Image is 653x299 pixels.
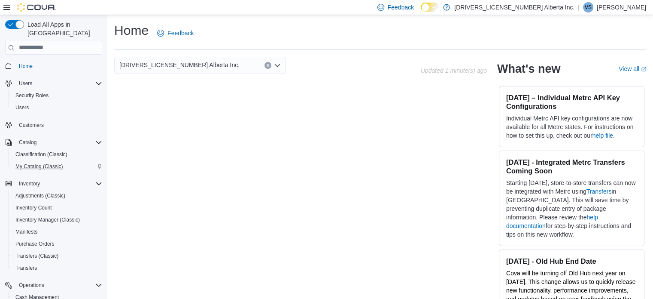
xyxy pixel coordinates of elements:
[15,78,36,89] button: Users
[2,178,106,190] button: Inventory
[597,2,646,12] p: [PERSON_NAME]
[12,149,102,160] span: Classification (Classic)
[12,239,58,249] a: Purchase Orders
[15,280,102,290] span: Operations
[114,22,149,39] h1: Home
[586,188,612,195] a: Transfers
[17,3,56,12] img: Cova
[15,61,36,71] a: Home
[15,120,47,130] a: Customers
[12,263,102,273] span: Transfers
[12,239,102,249] span: Purchase Orders
[12,161,67,172] a: My Catalog (Classic)
[15,216,80,223] span: Inventory Manager (Classic)
[619,65,646,72] a: View allExternal link
[2,60,106,72] button: Home
[15,192,65,199] span: Adjustments (Classic)
[15,78,102,89] span: Users
[19,80,32,87] span: Users
[15,104,29,111] span: Users
[15,240,55,247] span: Purchase Orders
[12,203,102,213] span: Inventory Count
[12,251,62,261] a: Transfers (Classic)
[15,280,48,290] button: Operations
[9,102,106,114] button: Users
[9,160,106,173] button: My Catalog (Classic)
[12,149,71,160] a: Classification (Classic)
[421,3,439,12] input: Dark Mode
[15,228,37,235] span: Manifests
[19,63,33,70] span: Home
[421,67,487,74] p: Updated 1 minute(s) ago
[15,92,49,99] span: Security Roles
[19,282,44,289] span: Operations
[12,227,41,237] a: Manifests
[15,253,58,259] span: Transfers (Classic)
[15,204,52,211] span: Inventory Count
[9,89,106,102] button: Security Roles
[9,262,106,274] button: Transfers
[2,279,106,291] button: Operations
[583,2,593,12] div: Victor Sandoval Ortiz
[12,191,102,201] span: Adjustments (Classic)
[15,179,43,189] button: Inventory
[12,90,102,101] span: Security Roles
[2,77,106,89] button: Users
[12,102,102,113] span: Users
[24,20,102,37] span: Load All Apps in [GEOGRAPHIC_DATA]
[9,214,106,226] button: Inventory Manager (Classic)
[2,136,106,148] button: Catalog
[12,215,102,225] span: Inventory Manager (Classic)
[12,161,102,172] span: My Catalog (Classic)
[12,215,83,225] a: Inventory Manager (Classic)
[12,251,102,261] span: Transfers (Classic)
[12,263,40,273] a: Transfers
[641,67,646,72] svg: External link
[592,132,613,139] a: help file
[454,2,574,12] p: [DRIVERS_LICENSE_NUMBER] Alberta Inc.
[12,102,32,113] a: Users
[2,119,106,131] button: Customers
[506,93,637,111] h3: [DATE] – Individual Metrc API Key Configurations
[9,148,106,160] button: Classification (Classic)
[497,62,560,76] h2: What's new
[15,137,102,148] span: Catalog
[15,137,40,148] button: Catalog
[19,122,44,129] span: Customers
[388,3,414,12] span: Feedback
[506,114,637,140] p: Individual Metrc API key configurations are now available for all Metrc states. For instructions ...
[12,227,102,237] span: Manifests
[167,29,194,37] span: Feedback
[9,238,106,250] button: Purchase Orders
[506,158,637,175] h3: [DATE] - Integrated Metrc Transfers Coming Soon
[9,190,106,202] button: Adjustments (Classic)
[15,265,37,271] span: Transfers
[9,202,106,214] button: Inventory Count
[578,2,580,12] p: |
[15,179,102,189] span: Inventory
[119,60,240,70] span: [DRIVERS_LICENSE_NUMBER] Alberta Inc.
[585,2,592,12] span: VS
[274,62,281,69] button: Open list of options
[15,61,102,71] span: Home
[19,139,36,146] span: Catalog
[15,120,102,130] span: Customers
[9,250,106,262] button: Transfers (Classic)
[506,214,598,229] a: help documentation
[506,257,637,265] h3: [DATE] - Old Hub End Date
[12,203,55,213] a: Inventory Count
[506,179,637,239] p: Starting [DATE], store-to-store transfers can now be integrated with Metrc using in [GEOGRAPHIC_D...
[12,90,52,101] a: Security Roles
[12,191,69,201] a: Adjustments (Classic)
[9,226,106,238] button: Manifests
[15,163,63,170] span: My Catalog (Classic)
[264,62,271,69] button: Clear input
[154,25,197,42] a: Feedback
[19,180,40,187] span: Inventory
[15,151,67,158] span: Classification (Classic)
